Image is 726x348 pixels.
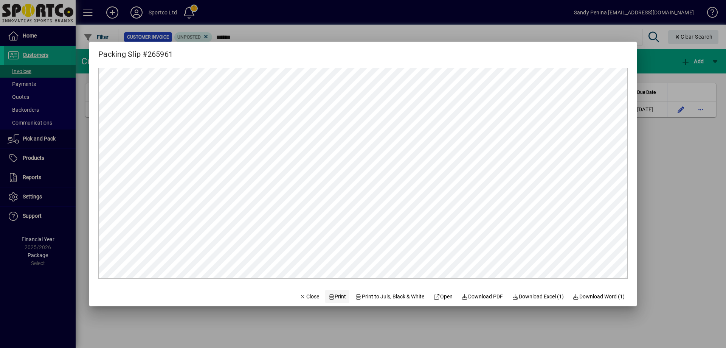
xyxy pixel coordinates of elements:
button: Close [296,290,322,303]
span: Print [328,293,346,301]
a: Open [430,290,456,303]
span: Close [299,293,319,301]
a: Download PDF [459,290,506,303]
button: Print to Juls, Black & White [352,290,428,303]
button: Print [325,290,349,303]
span: Open [433,293,453,301]
span: Download Excel (1) [512,293,564,301]
h2: Packing Slip #265961 [89,42,182,60]
span: Download Word (1) [573,293,625,301]
span: Download PDF [462,293,503,301]
button: Download Excel (1) [509,290,567,303]
button: Download Word (1) [570,290,628,303]
span: Print to Juls, Black & White [355,293,425,301]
